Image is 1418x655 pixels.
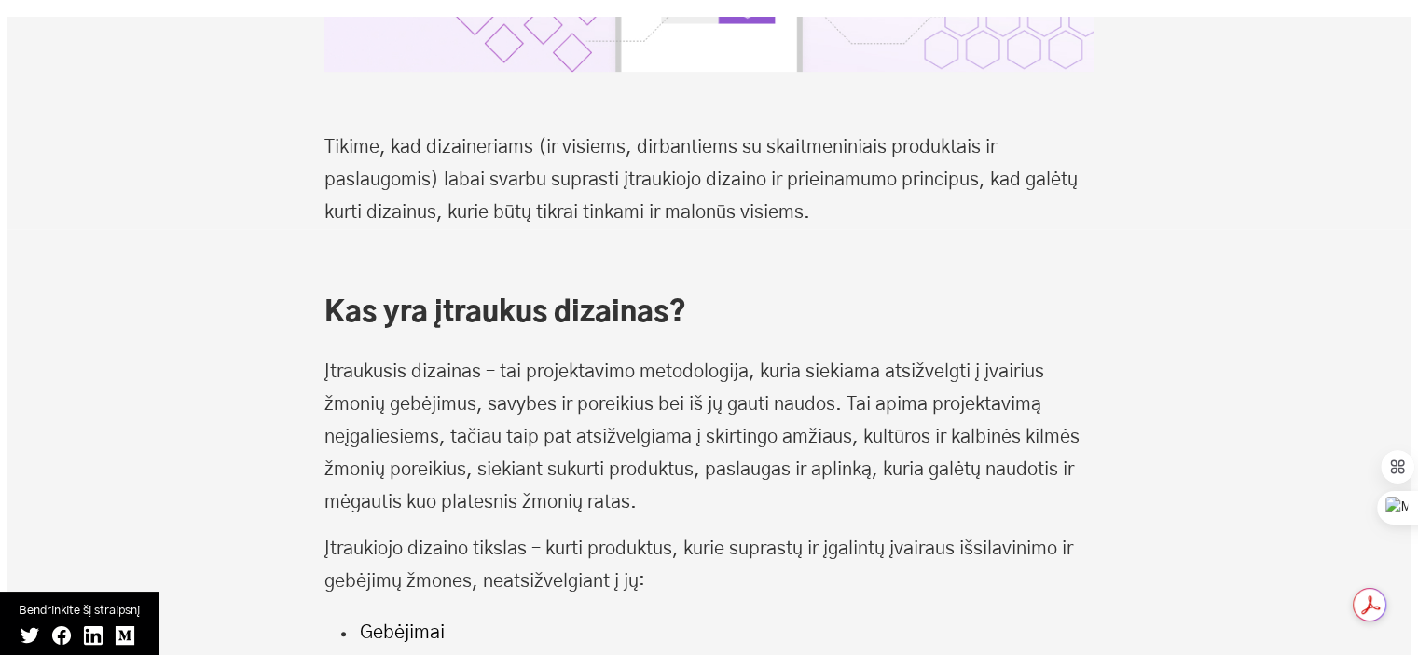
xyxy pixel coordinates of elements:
font: Bendrinkite šį straipsnį [19,605,140,617]
font: Tikime, kad dizaineriams (ir visiems, dirbantiems su skaitmeniniais produktais ir paslaugomis) la... [324,138,1078,222]
font: Kas yra įtraukus dizainas? [324,299,686,327]
font: Gebėjimai [360,623,445,642]
font: Įtraukusis dizainas – tai projektavimo metodologija, kuria siekiama atsižvelgti į įvairius žmonių... [324,362,1080,512]
font: Įtraukiojo dizaino tikslas – kurti produktus, kurie suprastų ir įgalintų įvairaus išsilavinimo ir... [324,539,1073,591]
